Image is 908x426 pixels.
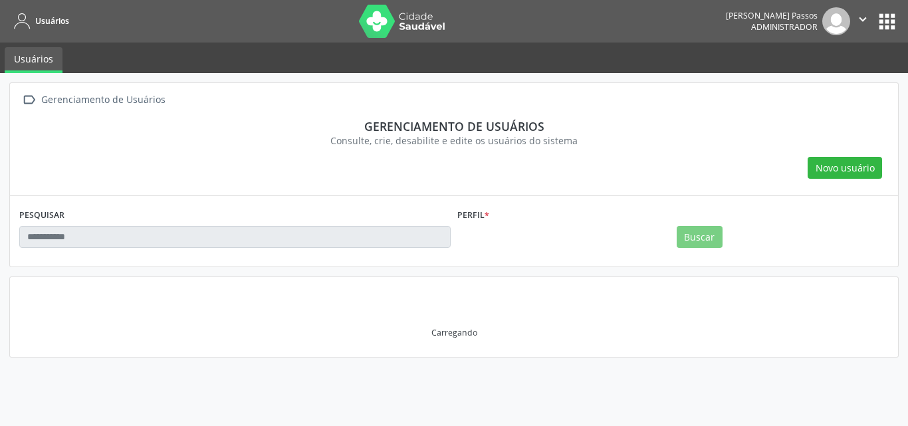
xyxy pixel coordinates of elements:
div: Gerenciamento de Usuários [39,90,168,110]
img: img [822,7,850,35]
span: Novo usuário [816,161,875,175]
i:  [19,90,39,110]
i:  [855,12,870,27]
a:  Gerenciamento de Usuários [19,90,168,110]
div: Gerenciamento de usuários [29,119,879,134]
span: Usuários [35,15,69,27]
button:  [850,7,875,35]
button: Novo usuário [808,157,882,179]
label: Perfil [457,205,489,226]
button: Buscar [677,226,723,249]
a: Usuários [5,47,62,73]
button: apps [875,10,899,33]
div: Carregando [431,327,477,338]
div: Consulte, crie, desabilite e edite os usuários do sistema [29,134,879,148]
a: Usuários [9,10,69,32]
div: [PERSON_NAME] Passos [726,10,818,21]
label: PESQUISAR [19,205,64,226]
span: Administrador [751,21,818,33]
